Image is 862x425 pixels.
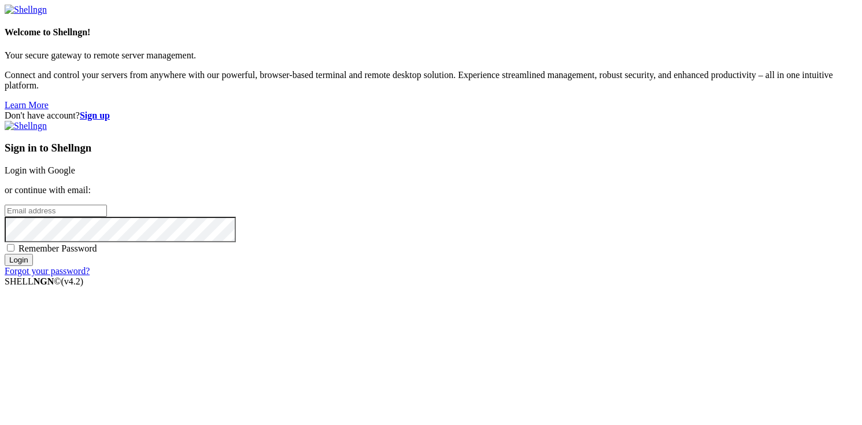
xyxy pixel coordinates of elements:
[5,50,857,61] p: Your secure gateway to remote server management.
[5,5,47,15] img: Shellngn
[5,185,857,195] p: or continue with email:
[5,121,47,131] img: Shellngn
[61,276,84,286] span: 4.2.0
[5,70,857,91] p: Connect and control your servers from anywhere with our powerful, browser-based terminal and remo...
[80,110,110,120] a: Sign up
[5,276,83,286] span: SHELL ©
[5,110,857,121] div: Don't have account?
[5,165,75,175] a: Login with Google
[5,254,33,266] input: Login
[5,27,857,38] h4: Welcome to Shellngn!
[5,266,90,276] a: Forgot your password?
[19,243,97,253] span: Remember Password
[7,244,14,252] input: Remember Password
[34,276,54,286] b: NGN
[5,142,857,154] h3: Sign in to Shellngn
[5,205,107,217] input: Email address
[5,100,49,110] a: Learn More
